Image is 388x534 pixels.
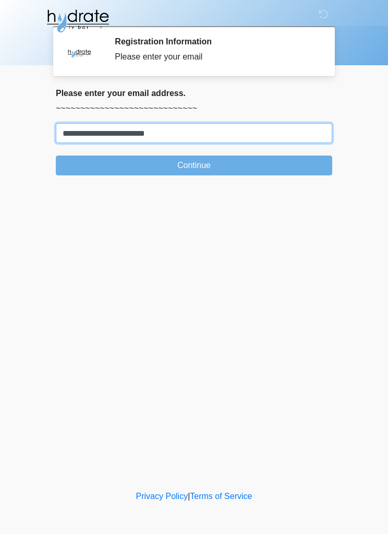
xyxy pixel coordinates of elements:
a: Privacy Policy [136,492,188,501]
img: Hydrate IV Bar - Glendale Logo [45,8,110,34]
button: Continue [56,156,332,175]
img: Agent Avatar [64,37,95,68]
p: ~~~~~~~~~~~~~~~~~~~~~~~~~~~~~ [56,102,332,115]
a: Terms of Service [190,492,252,501]
div: Please enter your email [115,51,317,63]
a: | [188,492,190,501]
h2: Please enter your email address. [56,88,332,98]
